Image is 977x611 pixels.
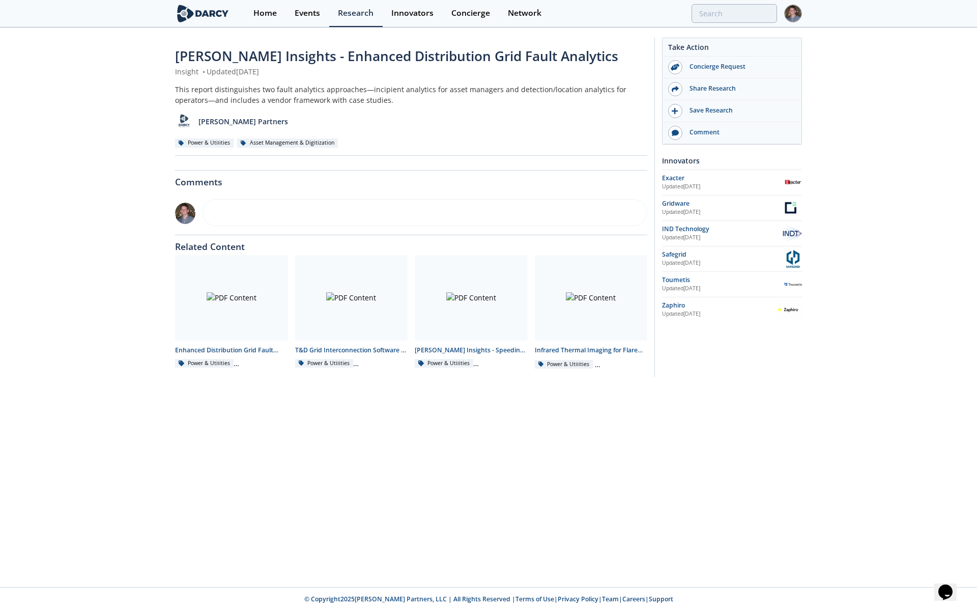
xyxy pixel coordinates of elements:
a: Team [602,595,619,603]
div: Take Action [663,42,801,57]
a: Zaphiro Updated[DATE] Zaphiro [662,301,802,319]
div: IND Technology [662,225,780,234]
div: [PERSON_NAME] Insights - Speeding Up T&D Interconnection Queues with Enhanced Software Solutions [415,346,528,355]
p: © Copyright 2025 [PERSON_NAME] Partners, LLC | All Rights Reserved | | | | | [112,595,865,604]
iframe: chat widget [934,570,967,601]
span: • [200,67,207,76]
a: Safegrid Updated[DATE] Safegrid [662,250,802,268]
div: Concierge [451,9,490,17]
img: Exacter [784,174,802,191]
div: Updated [DATE] [662,234,780,242]
div: Enhanced Distribution Grid Fault Analytics - Innovator Landscape [175,346,288,355]
img: Gridware [780,199,802,217]
img: Profile [784,5,802,22]
div: Research [338,9,373,17]
div: Updated [DATE] [662,208,780,216]
div: Power & Utilities [175,359,234,368]
a: Privacy Policy [558,595,598,603]
a: PDF Content T&D Grid Interconnection Software - Innovator Landscape Power & Utilities [292,255,412,370]
div: Updated [DATE] [662,310,775,318]
a: IND Technology Updated[DATE] IND Technology [662,225,802,242]
a: Terms of Use [515,595,554,603]
div: Infrared Thermal Imaging for Flare Monitoring in [MEDICAL_DATA] Processing [535,346,648,355]
div: Comments [175,171,647,187]
div: Power & Utilities [295,359,354,368]
div: This report distinguishes two fault analytics approaches—incipient analytics for asset managers a... [175,84,647,105]
span: [PERSON_NAME] Insights - Enhanced Distribution Grid Fault Analytics [175,47,618,65]
div: Gridware [662,199,780,208]
div: Related Content [175,235,647,252]
div: Toumetis [662,275,784,285]
a: PDF Content [PERSON_NAME] Insights - Speeding Up T&D Interconnection Queues with Enhanced Softwar... [411,255,531,370]
div: Events [295,9,320,17]
div: Asset Management & Digitization [237,138,338,148]
div: Zaphiro [662,301,775,310]
div: T&D Grid Interconnection Software - Innovator Landscape [295,346,408,355]
div: Network [508,9,541,17]
div: Innovators [662,152,802,170]
div: Power & Utilities [415,359,473,368]
div: Home [253,9,277,17]
a: Exacter Updated[DATE] Exacter [662,174,802,191]
a: PDF Content Infrared Thermal Imaging for Flare Monitoring in [MEDICAL_DATA] Processing Power & Ut... [531,255,651,370]
a: PDF Content Enhanced Distribution Grid Fault Analytics - Innovator Landscape Power & Utilities [171,255,292,370]
img: MqqdpD1jQ6q9NDK21sX5 [175,203,195,224]
div: Comment [682,128,796,137]
a: Toumetis Updated[DATE] Toumetis [662,275,802,293]
div: Exacter [662,174,784,183]
img: logo-wide.svg [175,5,231,22]
div: Share Research [682,84,796,93]
div: Power & Utilities [535,360,593,369]
div: Updated [DATE] [662,183,784,191]
img: Toumetis [784,275,802,293]
a: Gridware Updated[DATE] Gridware [662,199,802,217]
div: Safegrid [662,250,784,259]
div: Power & Utilities [175,138,234,148]
div: Concierge Request [682,62,796,71]
div: Updated [DATE] [662,259,784,267]
img: Safegrid [784,250,802,268]
p: [PERSON_NAME] Partners [198,116,288,127]
div: Innovators [391,9,434,17]
a: Careers [622,595,645,603]
div: Save Research [682,106,796,115]
div: Insight Updated [DATE] [175,66,647,77]
img: Zaphiro [775,301,802,319]
input: Advanced Search [692,4,777,23]
a: Support [649,595,673,603]
img: IND Technology [780,225,802,242]
div: Updated [DATE] [662,285,784,293]
div: Sustainability [595,360,645,369]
